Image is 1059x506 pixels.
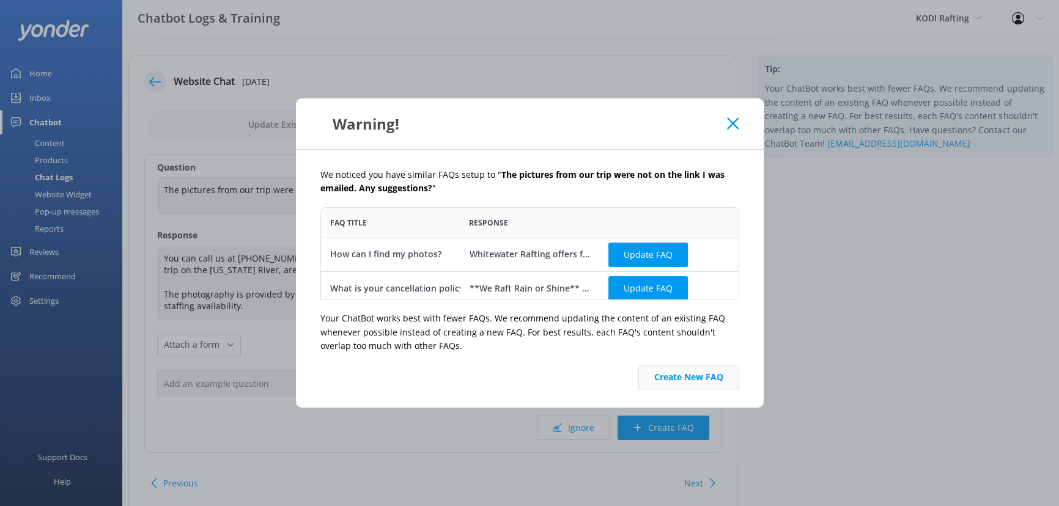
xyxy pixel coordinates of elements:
button: Update FAQ [608,276,688,301]
b: The pictures from our trip were not on the link I was emailed. Any suggestions? [320,169,725,194]
div: **We Raft Rain or Shine** Trips will not be cancelled due to weather. **Trip total is collected a... [469,282,590,295]
span: Response [469,217,508,229]
div: grid [320,238,739,299]
p: Your ChatBot works best with fewer FAQs. We recommend updating the content of an existing FAQ whe... [320,312,739,353]
div: row [320,238,739,271]
button: Close [727,117,739,130]
div: What is your cancellation policy? [330,282,468,295]
button: Create New FAQ [638,365,739,389]
div: Warning! [320,114,728,134]
div: Whitewater Rafting offers family fun and plenty of great photo ops. But, it’s often not safe or e... [469,248,590,262]
p: We noticed you have similar FAQs setup to " " [320,168,739,196]
div: row [320,271,739,305]
div: How can I find my photos? [330,248,441,262]
button: Update FAQ [608,243,688,267]
span: FAQ Title [330,217,367,229]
